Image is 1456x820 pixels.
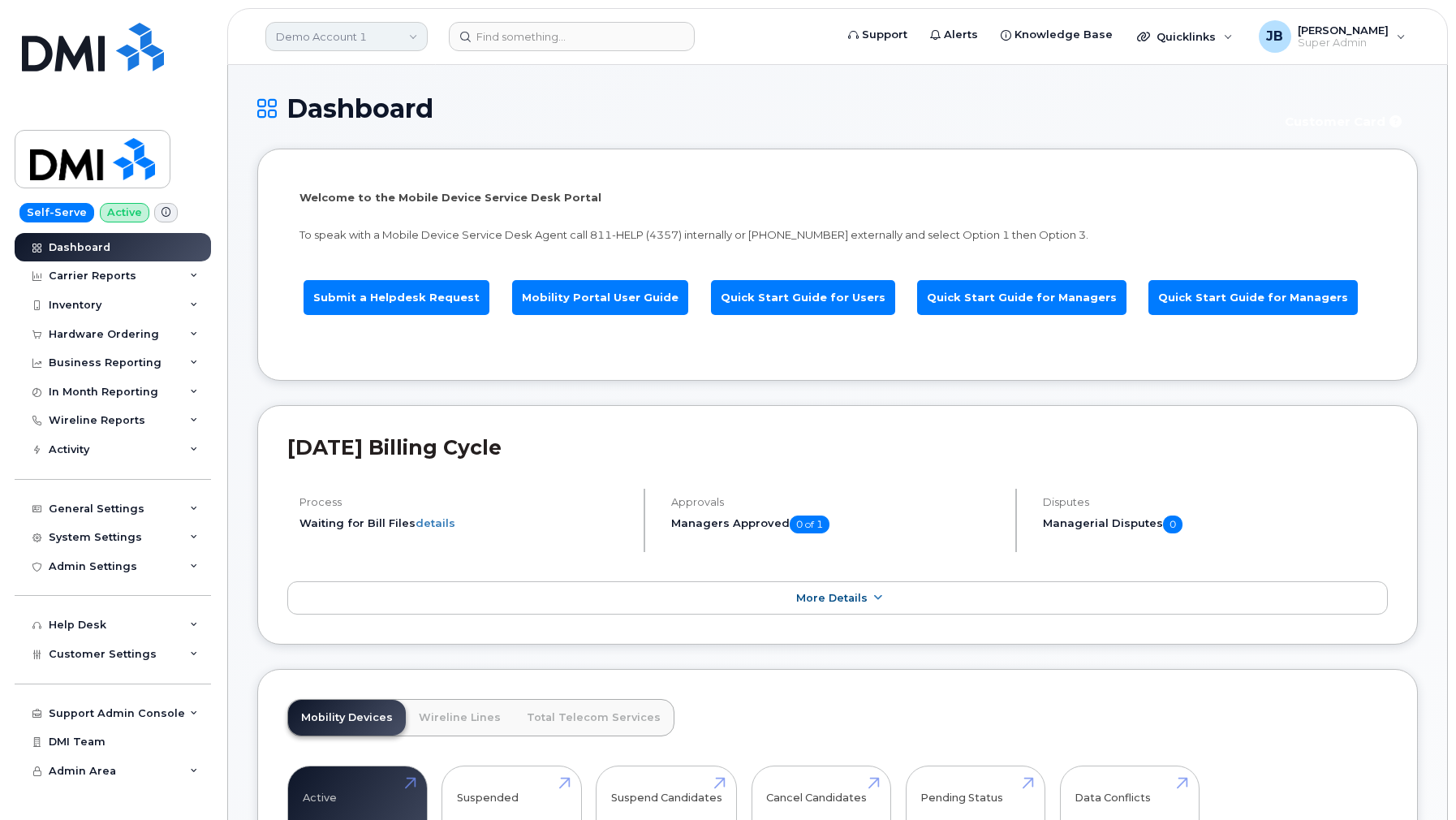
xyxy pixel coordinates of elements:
a: Quick Start Guide for Managers [1148,280,1358,315]
h5: Managers Approved [671,516,1002,533]
a: Total Telecom Services [514,700,674,736]
a: Mobility Portal User Guide [512,280,688,315]
span: 0 [1163,516,1182,533]
h1: Dashboard [257,94,1264,123]
span: More Details [796,592,868,604]
h2: [DATE] Billing Cycle [287,435,1388,460]
p: To speak with a Mobile Device Service Desk Agent call 811-HELP (4357) internally or [PHONE_NUMBER... [299,227,1376,243]
h4: Approvals [671,496,1002,508]
a: Quick Start Guide for Users [711,280,895,315]
a: Quick Start Guide for Managers [917,280,1126,315]
a: Mobility Devices [288,700,406,736]
a: details [416,516,455,529]
li: Waiting for Bill Files [299,516,630,531]
span: 0 of 1 [790,516,829,533]
h5: Managerial Disputes [1043,516,1388,533]
button: Customer Card [1272,107,1418,136]
h4: Disputes [1043,496,1388,508]
p: Welcome to the Mobile Device Service Desk Portal [299,190,1376,205]
h4: Process [299,496,630,508]
a: Wireline Lines [406,700,514,736]
a: Submit a Helpdesk Request [304,280,489,315]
